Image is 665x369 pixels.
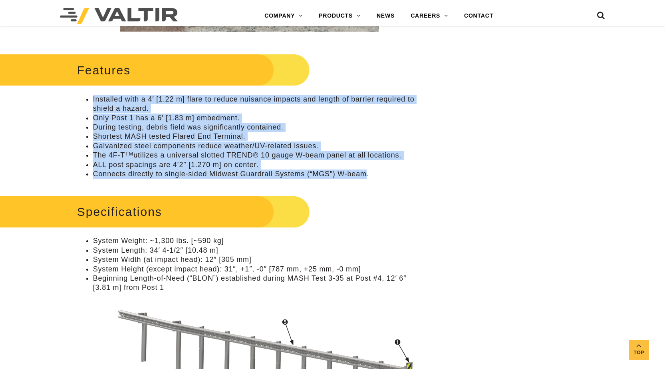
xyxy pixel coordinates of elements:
[93,170,422,179] li: Connects directly to single-sided Midwest Guardrail Systems (“MGS”) W-beam.
[93,132,422,141] li: Shortest MASH tested Flared End Terminal.
[93,95,422,114] li: Installed with a 4′ [1.22 m] flare to reduce nuisance impacts and length of barrier required to s...
[125,151,133,157] sup: TM
[311,8,369,24] a: PRODUCTS
[93,255,422,264] li: System Width (at impact head): 12″ [305 mm]
[256,8,311,24] a: COMPANY
[403,8,456,24] a: CAREERS
[369,8,403,24] a: NEWS
[93,151,422,160] li: The 4F-T utilizes a universal slotted TREND® 10 gauge W-beam panel at all locations.
[93,236,422,245] li: System Weight: ~1,300 lbs. [~590 kg]
[629,348,649,357] span: Top
[456,8,501,24] a: CONTACT
[93,160,422,170] li: ALL post spacings are 4’2″ [1.270 m] on center.
[93,114,422,123] li: Only Post 1 has a 6′ [1.83 m] embedment.
[93,274,422,293] li: Beginning Length-of-Need (“BLON”) established during MASH Test 3-35 at Post #4, 12′ 6″ [3.81 m] f...
[93,123,422,132] li: During testing, debris field was significantly contained.
[93,142,422,151] li: Galvanized steel components reduce weather/UV-related issues.
[93,265,422,274] li: System Height (except impact head): 31″, +1″, -0″ [787 mm, +25 mm, -0 mm]
[93,246,422,255] li: System Length: 34′ 4-1/2″ [10.48 m]
[629,340,649,360] a: Top
[60,8,178,24] img: Valtir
